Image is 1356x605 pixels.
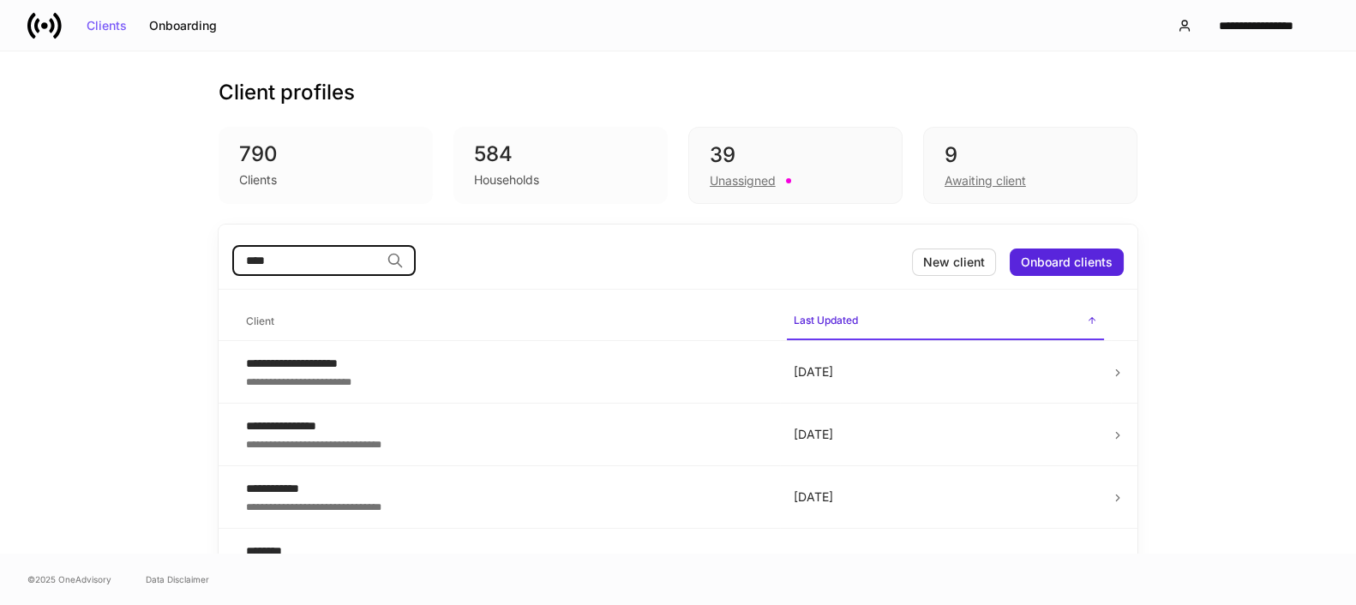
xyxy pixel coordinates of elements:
[219,79,355,106] h3: Client profiles
[27,572,111,586] span: © 2025 OneAdvisory
[794,551,1097,568] p: [DATE]
[945,172,1026,189] div: Awaiting client
[794,363,1097,380] p: [DATE]
[710,141,881,169] div: 39
[710,172,776,189] div: Unassigned
[688,127,903,204] div: 39Unassigned
[474,171,539,189] div: Households
[1021,256,1113,268] div: Onboard clients
[87,20,127,32] div: Clients
[239,304,773,339] span: Client
[239,141,412,168] div: 790
[1010,249,1124,276] button: Onboard clients
[794,312,858,328] h6: Last Updated
[787,303,1104,340] span: Last Updated
[794,488,1097,506] p: [DATE]
[75,12,138,39] button: Clients
[246,313,274,329] h6: Client
[474,141,647,168] div: 584
[923,127,1137,204] div: 9Awaiting client
[239,171,277,189] div: Clients
[923,256,985,268] div: New client
[149,20,217,32] div: Onboarding
[912,249,996,276] button: New client
[794,426,1097,443] p: [DATE]
[945,141,1116,169] div: 9
[138,12,228,39] button: Onboarding
[146,572,209,586] a: Data Disclaimer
